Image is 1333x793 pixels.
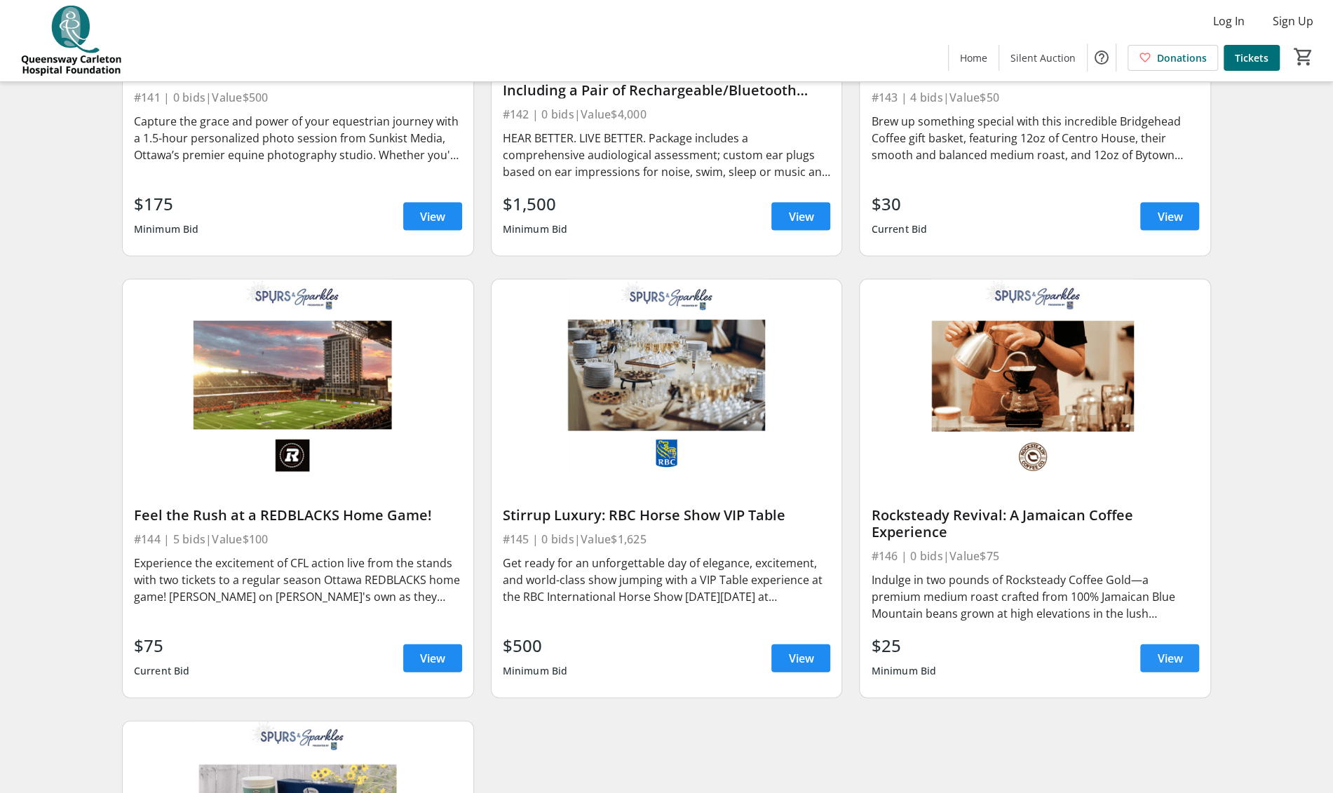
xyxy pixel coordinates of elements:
button: Help [1088,43,1116,72]
div: #143 | 4 bids | Value $50 [871,88,1199,107]
div: Stirrup Luxury: RBC Horse Show VIP Table [503,507,831,524]
span: View [788,650,813,667]
img: Stirrup Luxury: RBC Horse Show VIP Table [492,280,842,477]
div: Indulge in two pounds of Rocksteady Coffee Gold—a premium medium roast crafted from 100% Jamaican... [871,571,1199,622]
span: Donations [1157,50,1207,65]
div: $30 [871,191,927,217]
button: Sign Up [1261,10,1325,32]
div: HEAR BETTER. LIVE BETTER. Package includes a comprehensive audiological assessment; custom ear pl... [503,130,831,180]
div: Capture the grace and power of your equestrian journey with a 1.5-hour personalized photo session... [134,113,462,163]
div: Brew up something special with this incredible Bridgehead Coffee gift basket, featuring 12oz of C... [871,113,1199,163]
div: $75 [134,633,190,658]
div: Minimum Bid [503,658,568,684]
div: $25 [871,633,936,658]
div: Get ready for an unforgettable day of elegance, excitement, and world-class show jumping with a V... [503,555,831,605]
button: Log In [1202,10,1256,32]
div: $1,500 [503,191,568,217]
a: View [1140,644,1199,672]
span: Home [960,50,987,65]
div: Rocksteady Revival: A Jamaican Coffee Experience [871,507,1199,541]
div: $500 [503,633,568,658]
img: Rocksteady Revival: A Jamaican Coffee Experience [860,280,1210,477]
a: Donations [1128,45,1218,71]
span: Log In [1213,13,1245,29]
div: $175 [134,191,199,217]
img: Feel the Rush at a REDBLACKS Home Game! [123,280,473,477]
div: #146 | 0 bids | Value $75 [871,546,1199,566]
button: Cart [1291,44,1316,69]
span: View [420,208,445,225]
div: #141 | 0 bids | Value $500 [134,88,462,107]
span: View [420,650,445,667]
a: Home [949,45,999,71]
div: Minimum Bid [134,217,199,242]
div: Current Bid [134,658,190,684]
a: View [1140,203,1199,231]
div: Minimum Bid [871,658,936,684]
div: Feel the Rush at a REDBLACKS Home Game! [134,507,462,524]
div: Minimum Bid [503,217,568,242]
span: Tickets [1235,50,1268,65]
a: Tickets [1224,45,1280,71]
div: #145 | 0 bids | Value $1,625 [503,529,831,549]
a: Silent Auction [999,45,1087,71]
img: QCH Foundation's Logo [8,6,133,76]
span: Sign Up [1273,13,1313,29]
div: #144 | 5 bids | Value $100 [134,529,462,549]
a: View [771,203,830,231]
a: View [403,203,462,231]
div: Ottawa Hears [MEDICAL_DATA] Package Including a Pair of Rechargeable/Bluetooth Hearing Aids [503,65,831,99]
span: View [1157,650,1182,667]
span: Silent Auction [1010,50,1076,65]
span: View [1157,208,1182,225]
div: Experience the excitement of CFL action live from the stands with two tickets to a regular season... [134,555,462,605]
span: View [788,208,813,225]
a: View [771,644,830,672]
a: View [403,644,462,672]
div: #142 | 0 bids | Value $4,000 [503,104,831,124]
div: Current Bid [871,217,927,242]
